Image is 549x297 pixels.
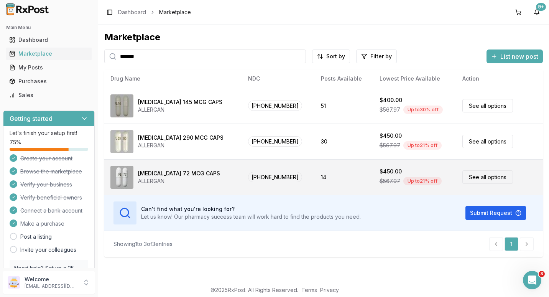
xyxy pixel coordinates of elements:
div: $400.00 [380,96,402,104]
button: Sales [3,89,95,101]
span: 75 % [10,139,21,146]
a: See all options [462,170,513,184]
td: 14 [315,159,373,195]
button: 9+ [531,6,543,18]
span: Create your account [20,155,72,162]
button: Purchases [3,75,95,87]
div: $450.00 [380,168,402,175]
div: Up to 30 % off [403,106,443,114]
a: See all options [462,135,513,148]
div: 9+ [536,3,546,11]
span: List new post [500,52,538,61]
div: My Posts [9,64,89,71]
button: Dashboard [3,34,95,46]
button: Marketplace [3,48,95,60]
span: $567.97 [380,177,400,185]
iframe: Intercom live chat [523,271,541,289]
p: Let us know! Our pharmacy success team will work hard to find the products you need. [141,213,361,221]
img: Linzess 145 MCG CAPS [110,94,133,117]
span: Verify your business [20,181,72,188]
span: Marketplace [159,8,191,16]
a: My Posts [6,61,92,74]
td: 30 [315,124,373,159]
span: Make a purchase [20,220,64,228]
span: Browse the marketplace [20,168,82,175]
nav: breadcrumb [118,8,191,16]
th: Posts Available [315,69,373,88]
button: Filter by [356,49,397,63]
span: [PHONE_NUMBER] [248,101,302,111]
div: Up to 21 % off [403,141,442,150]
div: Sales [9,91,89,99]
p: Need help? Set up a 25 minute call with our team to set up. [14,264,84,287]
div: Showing 1 to 3 of 3 entries [113,240,173,248]
img: Linzess 290 MCG CAPS [110,130,133,153]
th: NDC [242,69,315,88]
span: $567.97 [380,142,400,149]
th: Action [456,69,543,88]
a: Invite your colleagues [20,246,76,254]
a: Sales [6,88,92,102]
h2: Main Menu [6,25,92,31]
div: $450.00 [380,132,402,140]
th: Drug Name [104,69,242,88]
h3: Getting started [10,114,53,123]
a: 1 [505,237,518,251]
img: RxPost Logo [3,3,52,15]
span: Connect a bank account [20,207,82,214]
span: Verify beneficial owners [20,194,82,201]
div: Marketplace [104,31,543,43]
p: [EMAIL_ADDRESS][DOMAIN_NAME] [25,283,78,289]
button: Sort by [312,49,350,63]
img: Linzess 72 MCG CAPS [110,166,133,189]
p: Let's finish your setup first! [10,129,88,137]
img: User avatar [8,276,20,289]
p: Welcome [25,276,78,283]
th: Lowest Price Available [373,69,456,88]
div: ALLERGAN [138,106,222,114]
h3: Can't find what you're looking for? [141,205,361,213]
div: [MEDICAL_DATA] 145 MCG CAPS [138,98,222,106]
a: Terms [301,287,317,293]
div: ALLERGAN [138,177,220,185]
button: My Posts [3,61,95,74]
button: Submit Request [465,206,526,220]
span: Sort by [326,53,345,60]
div: [MEDICAL_DATA] 72 MCG CAPS [138,170,220,177]
span: 3 [539,271,545,277]
a: List new post [487,53,543,61]
a: Post a listing [20,233,52,241]
a: Privacy [320,287,339,293]
span: $567.97 [380,106,400,114]
span: [PHONE_NUMBER] [248,136,302,147]
a: Dashboard [6,33,92,47]
div: ALLERGAN [138,142,224,149]
button: List new post [487,49,543,63]
span: Filter by [370,53,392,60]
a: Purchases [6,74,92,88]
nav: pagination [489,237,534,251]
div: [MEDICAL_DATA] 290 MCG CAPS [138,134,224,142]
a: See all options [462,99,513,112]
div: Up to 21 % off [403,177,442,185]
span: [PHONE_NUMBER] [248,172,302,182]
a: Marketplace [6,47,92,61]
div: Dashboard [9,36,89,44]
a: Dashboard [118,8,146,16]
div: Purchases [9,78,89,85]
td: 51 [315,88,373,124]
div: Marketplace [9,50,89,58]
